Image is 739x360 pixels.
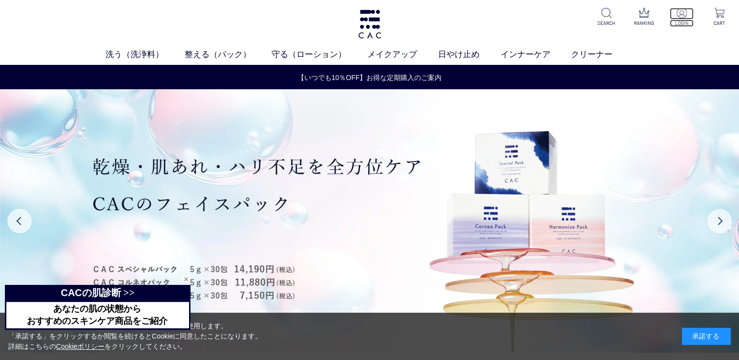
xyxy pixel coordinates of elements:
[632,8,656,27] a: RANKING
[707,8,731,27] a: CART
[56,342,105,350] a: Cookieポリシー
[632,20,656,27] p: RANKING
[501,48,571,61] a: インナーケア
[185,48,272,61] a: 整える（パック）
[438,48,501,61] a: 日やけ止め
[7,209,32,233] button: Previous
[357,10,382,39] img: logo
[707,209,732,233] button: Next
[707,20,731,27] p: CART
[594,20,618,27] p: SEARCH
[682,328,731,345] div: 承諾する
[670,20,694,27] p: LOGIN
[272,48,367,61] a: 守る（ローション）
[0,73,739,83] a: 【いつでも10％OFF】お得な定期購入のご案内
[571,48,633,61] a: クリーナー
[594,8,618,27] a: SEARCH
[367,48,438,61] a: メイクアップ
[106,48,185,61] a: 洗う（洗浄料）
[670,8,694,27] a: LOGIN
[8,321,262,352] div: 当サイトでは、お客様へのサービス向上のためにCookieを使用します。 「承諾する」をクリックするか閲覧を続けるとCookieに同意したことになります。 詳細はこちらの をクリックしてください。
